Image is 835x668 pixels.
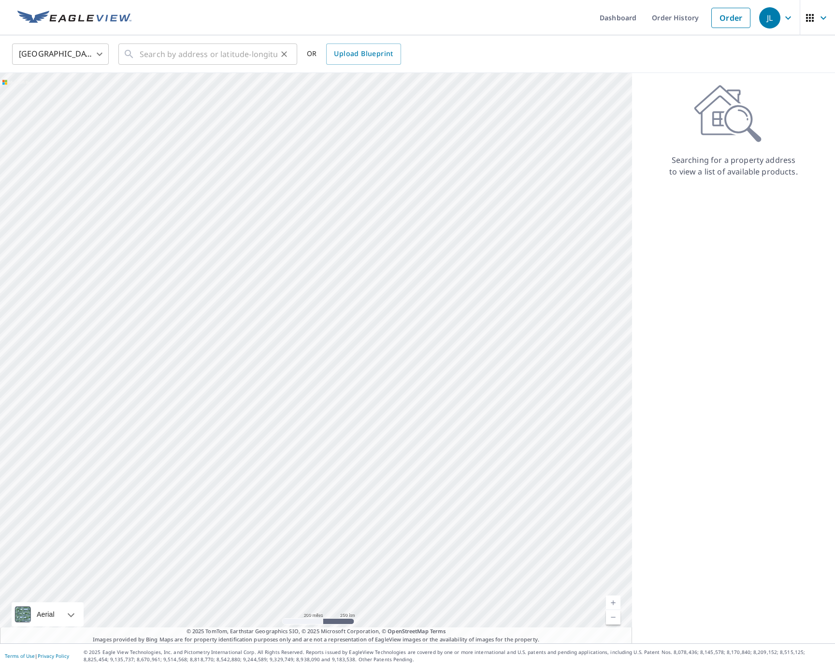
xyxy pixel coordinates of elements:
p: © 2025 Eagle View Technologies, Inc. and Pictometry International Corp. All Rights Reserved. Repo... [84,649,830,663]
a: Upload Blueprint [326,44,401,65]
div: JL [759,7,780,29]
p: Searching for a property address to view a list of available products. [669,154,798,177]
button: Clear [277,47,291,61]
a: Privacy Policy [38,653,69,659]
img: EV Logo [17,11,131,25]
a: Current Level 5, Zoom Out [606,610,620,624]
div: OR [307,44,401,65]
p: | [5,653,69,659]
input: Search by address or latitude-longitude [140,41,277,68]
a: Terms [430,627,446,635]
span: Upload Blueprint [334,48,393,60]
div: [GEOGRAPHIC_DATA] [12,41,109,68]
a: OpenStreetMap [388,627,428,635]
a: Order [711,8,750,28]
div: Aerial [34,602,58,626]
a: Terms of Use [5,653,35,659]
span: © 2025 TomTom, Earthstar Geographics SIO, © 2025 Microsoft Corporation, © [187,627,446,636]
a: Current Level 5, Zoom In [606,595,620,610]
div: Aerial [12,602,84,626]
